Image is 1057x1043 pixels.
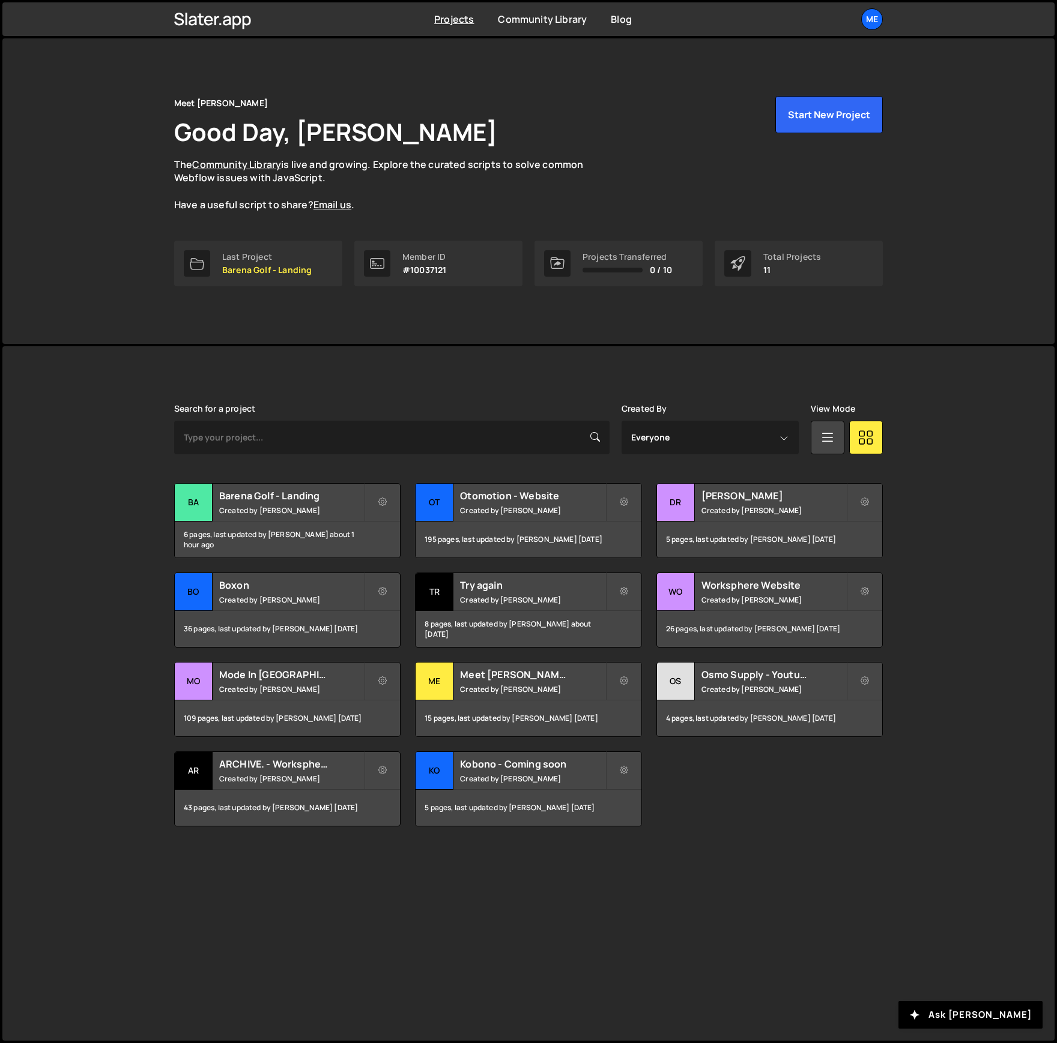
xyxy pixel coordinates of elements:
[416,790,641,826] div: 5 pages, last updated by [PERSON_NAME] [DATE]
[192,158,281,171] a: Community Library
[611,13,632,26] a: Blog
[861,8,883,30] a: Me
[174,573,401,648] a: Bo Boxon Created by [PERSON_NAME] 36 pages, last updated by [PERSON_NAME] [DATE]
[460,505,605,515] small: Created by [PERSON_NAME]
[701,684,846,694] small: Created by [PERSON_NAME]
[775,96,883,133] button: Start New Project
[416,700,641,736] div: 15 pages, last updated by [PERSON_NAME] [DATE]
[657,663,695,700] div: Os
[219,774,364,784] small: Created by [PERSON_NAME]
[657,611,882,647] div: 26 pages, last updated by [PERSON_NAME] [DATE]
[175,752,213,790] div: AR
[174,662,401,737] a: Mo Mode In [GEOGRAPHIC_DATA] Created by [PERSON_NAME] 109 pages, last updated by [PERSON_NAME] [D...
[416,752,453,790] div: Ko
[175,484,213,521] div: Ba
[415,573,641,648] a: Tr Try again Created by [PERSON_NAME] 8 pages, last updated by [PERSON_NAME] about [DATE]
[219,595,364,605] small: Created by [PERSON_NAME]
[701,505,846,515] small: Created by [PERSON_NAME]
[219,684,364,694] small: Created by [PERSON_NAME]
[175,790,400,826] div: 43 pages, last updated by [PERSON_NAME] [DATE]
[174,421,610,454] input: Type your project...
[219,757,364,771] h2: ARCHIVE. - Worksphere
[219,579,364,592] h2: Boxon
[701,489,846,502] h2: [PERSON_NAME]
[222,265,312,275] p: Barena Golf - Landing
[434,13,474,26] a: Projects
[460,757,605,771] h2: Kobono - Coming soon
[656,483,883,558] a: Dr [PERSON_NAME] Created by [PERSON_NAME] 5 pages, last updated by [PERSON_NAME] [DATE]
[701,595,846,605] small: Created by [PERSON_NAME]
[174,751,401,826] a: AR ARCHIVE. - Worksphere Created by [PERSON_NAME] 43 pages, last updated by [PERSON_NAME] [DATE]
[460,595,605,605] small: Created by [PERSON_NAME]
[416,611,641,647] div: 8 pages, last updated by [PERSON_NAME] about [DATE]
[174,158,607,212] p: The is live and growing. Explore the curated scripts to solve common Webflow issues with JavaScri...
[460,489,605,502] h2: Otomotion - Website
[415,751,641,826] a: Ko Kobono - Coming soon Created by [PERSON_NAME] 5 pages, last updated by [PERSON_NAME] [DATE]
[650,265,672,275] span: 0 / 10
[460,774,605,784] small: Created by [PERSON_NAME]
[219,668,364,681] h2: Mode In [GEOGRAPHIC_DATA]
[657,521,882,558] div: 5 pages, last updated by [PERSON_NAME] [DATE]
[175,611,400,647] div: 36 pages, last updated by [PERSON_NAME] [DATE]
[656,573,883,648] a: Wo Worksphere Website Created by [PERSON_NAME] 26 pages, last updated by [PERSON_NAME] [DATE]
[415,483,641,558] a: Ot Otomotion - Website Created by [PERSON_NAME] 195 pages, last updated by [PERSON_NAME] [DATE]
[219,489,364,502] h2: Barena Golf - Landing
[898,1001,1043,1029] button: Ask [PERSON_NAME]
[656,662,883,737] a: Os Osmo Supply - Youtube Created by [PERSON_NAME] 4 pages, last updated by [PERSON_NAME] [DATE]
[460,684,605,694] small: Created by [PERSON_NAME]
[175,700,400,736] div: 109 pages, last updated by [PERSON_NAME] [DATE]
[416,521,641,558] div: 195 pages, last updated by [PERSON_NAME] [DATE]
[657,700,882,736] div: 4 pages, last updated by [PERSON_NAME] [DATE]
[313,198,351,211] a: Email us
[174,96,268,110] div: Meet [PERSON_NAME]
[460,668,605,681] h2: Meet [PERSON_NAME]™
[175,573,213,611] div: Bo
[175,521,400,558] div: 6 pages, last updated by [PERSON_NAME] about 1 hour ago
[402,265,446,275] p: #10037121
[174,115,497,148] h1: Good Day, [PERSON_NAME]
[415,662,641,737] a: Me Meet [PERSON_NAME]™ Created by [PERSON_NAME] 15 pages, last updated by [PERSON_NAME] [DATE]
[402,252,446,262] div: Member ID
[174,241,342,286] a: Last Project Barena Golf - Landing
[174,483,401,558] a: Ba Barena Golf - Landing Created by [PERSON_NAME] 6 pages, last updated by [PERSON_NAME] about 1 ...
[811,404,855,413] label: View Mode
[219,505,364,515] small: Created by [PERSON_NAME]
[622,404,667,413] label: Created By
[175,663,213,700] div: Mo
[416,663,453,700] div: Me
[498,13,587,26] a: Community Library
[701,668,846,681] h2: Osmo Supply - Youtube
[460,579,605,592] h2: Try again
[701,579,846,592] h2: Worksphere Website
[416,484,453,521] div: Ot
[657,573,695,611] div: Wo
[763,252,821,262] div: Total Projects
[416,573,453,611] div: Tr
[174,404,255,413] label: Search for a project
[657,484,695,521] div: Dr
[222,252,312,262] div: Last Project
[583,252,672,262] div: Projects Transferred
[763,265,821,275] p: 11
